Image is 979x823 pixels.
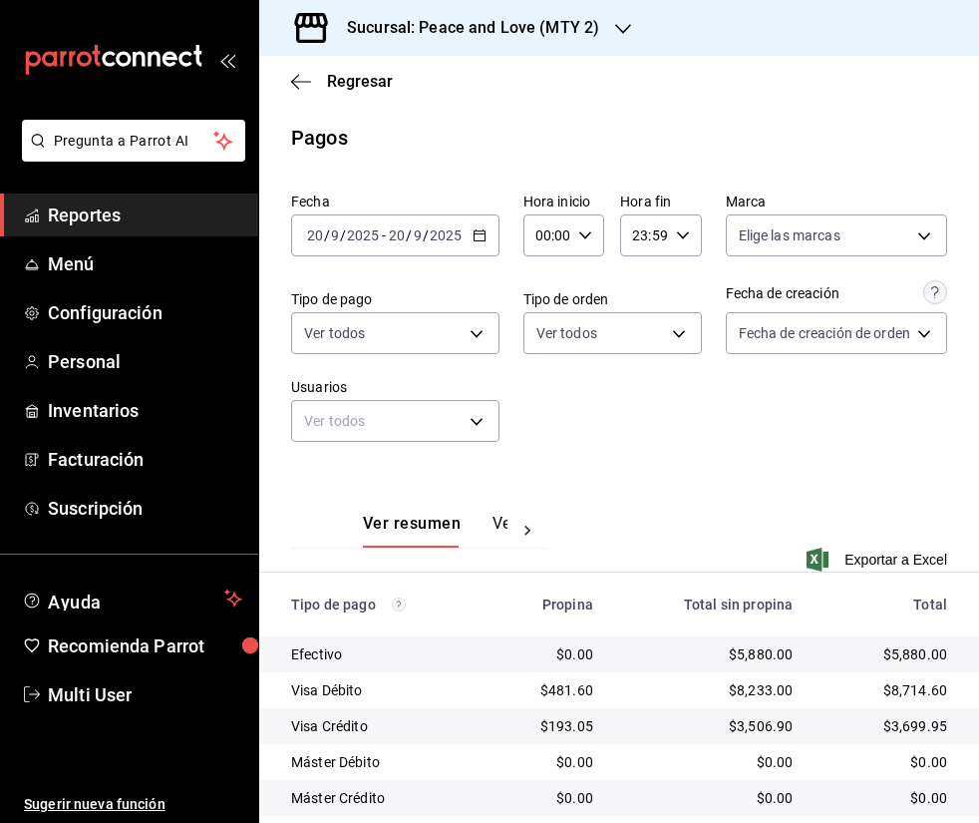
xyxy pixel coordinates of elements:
button: Regresar [291,72,393,91]
div: $0.00 [625,752,793,772]
button: open_drawer_menu [219,52,235,68]
a: Pregunta a Parrot AI [14,145,245,166]
span: / [340,227,346,243]
svg: Los pagos realizados con Pay y otras terminales son montos brutos. [392,598,406,612]
span: / [423,227,429,243]
label: Hora fin [620,195,701,208]
div: Fecha de creación [726,283,839,304]
div: $8,714.60 [824,680,947,700]
label: Fecha [291,195,499,208]
div: $0.00 [505,788,593,808]
div: $0.00 [824,752,947,772]
button: Exportar a Excel [811,548,947,572]
input: ---- [346,227,380,243]
button: Pregunta a Parrot AI [22,120,245,162]
span: Fecha de creación de orden [739,323,910,343]
label: Tipo de pago [291,292,499,306]
div: navigation tabs [363,514,507,548]
span: / [324,227,330,243]
input: -- [388,227,406,243]
div: Ver todos [291,400,499,442]
span: Suscripción [48,495,242,522]
div: $3,699.95 [824,716,947,736]
div: $5,880.00 [625,644,793,664]
span: - [382,227,386,243]
div: Tipo de pago [291,597,474,613]
span: Ver todos [304,323,365,343]
div: Máster Crédito [291,788,474,808]
div: $8,233.00 [625,680,793,700]
div: Total [824,597,947,613]
div: $481.60 [505,680,593,700]
span: Facturación [48,446,242,473]
span: Sugerir nueva función [24,794,242,815]
div: $0.00 [824,788,947,808]
input: -- [413,227,423,243]
label: Tipo de orden [523,292,702,306]
span: Reportes [48,202,242,228]
label: Usuarios [291,380,499,394]
span: Ayuda [48,587,216,611]
div: Total sin propina [625,597,793,613]
div: Visa Crédito [291,716,474,736]
span: Personal [48,348,242,375]
div: Visa Débito [291,680,474,700]
div: $0.00 [505,752,593,772]
div: Máster Débito [291,752,474,772]
span: Inventarios [48,397,242,424]
input: ---- [429,227,463,243]
span: / [406,227,412,243]
div: $0.00 [505,644,593,664]
div: Propina [505,597,593,613]
span: Ver todos [536,323,597,343]
input: -- [330,227,340,243]
h3: Sucursal: Peace and Love (MTY 2) [331,16,599,40]
span: Regresar [327,72,393,91]
div: $0.00 [625,788,793,808]
span: Elige las marcas [739,225,840,245]
label: Marca [726,195,947,208]
label: Hora inicio [523,195,604,208]
div: $5,880.00 [824,644,947,664]
span: Menú [48,250,242,277]
div: Pagos [291,123,348,153]
div: Efectivo [291,644,474,664]
button: Ver pagos [492,514,567,548]
span: Multi User [48,681,242,708]
button: Ver resumen [363,514,461,548]
span: Recomienda Parrot [48,632,242,659]
div: $3,506.90 [625,716,793,736]
input: -- [306,227,324,243]
span: Pregunta a Parrot AI [54,131,214,152]
span: Configuración [48,299,242,326]
div: $193.05 [505,716,593,736]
